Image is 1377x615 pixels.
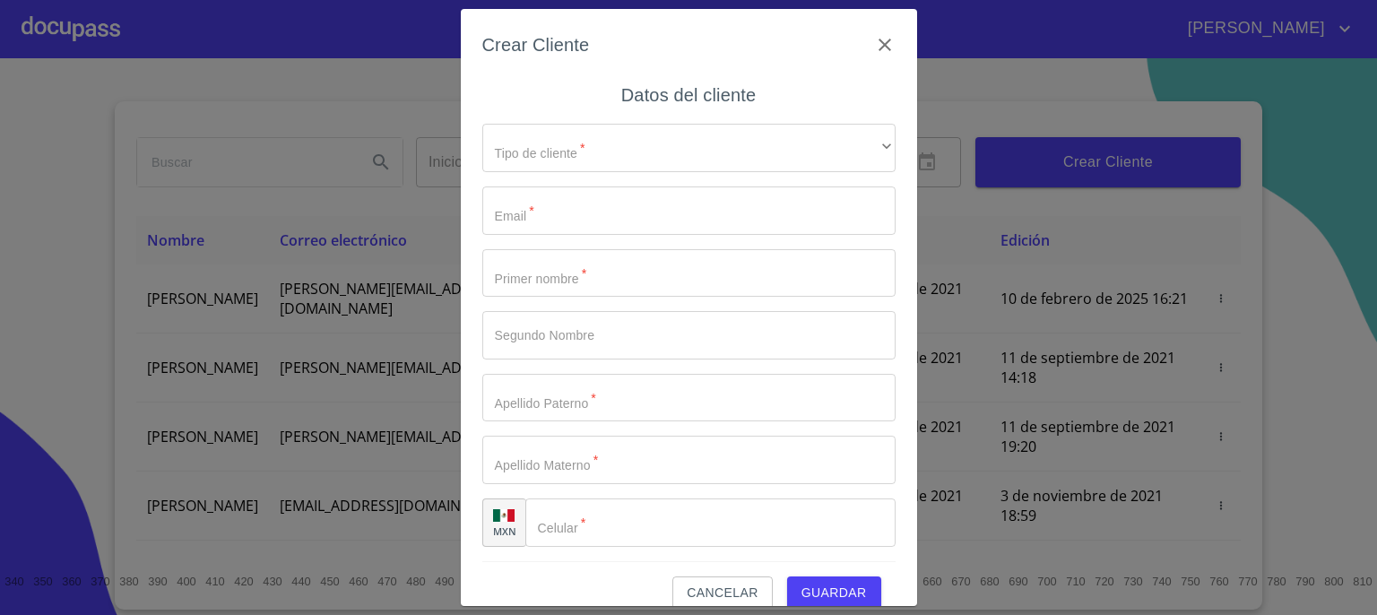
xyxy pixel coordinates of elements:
[621,81,756,109] h6: Datos del cliente
[687,582,758,604] span: Cancelar
[493,509,515,522] img: R93DlvwvvjP9fbrDwZeCRYBHk45OWMq+AAOlFVsxT89f82nwPLnD58IP7+ANJEaWYhP0Tx8kkA0WlQMPQsAAgwAOmBj20AXj6...
[482,124,896,172] div: ​
[801,582,867,604] span: Guardar
[482,30,590,59] h6: Crear Cliente
[493,524,516,538] p: MXN
[787,576,881,610] button: Guardar
[672,576,772,610] button: Cancelar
